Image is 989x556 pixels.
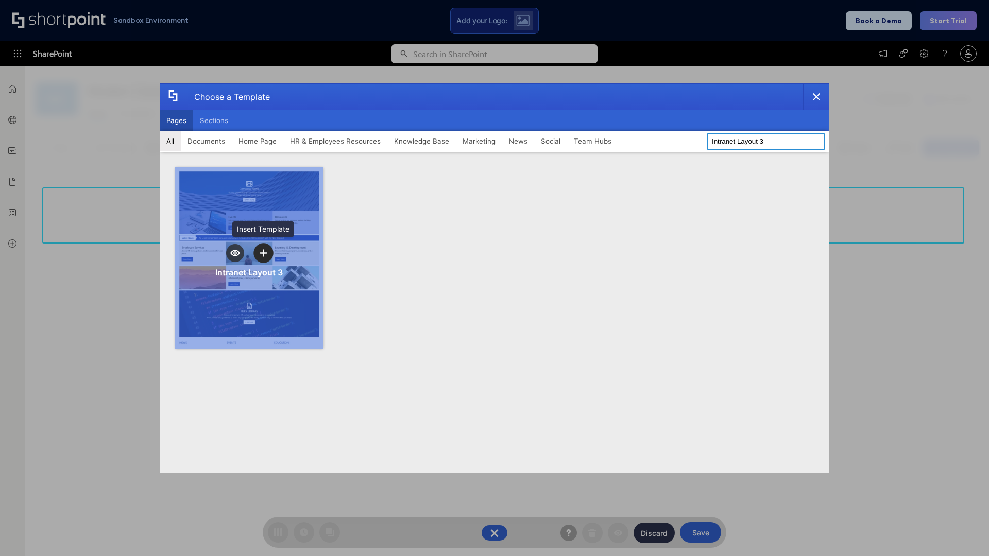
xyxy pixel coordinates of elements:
button: HR & Employees Resources [283,131,387,151]
div: Choose a Template [186,84,270,110]
button: Home Page [232,131,283,151]
button: Pages [160,110,193,131]
button: News [502,131,534,151]
button: Social [534,131,567,151]
button: Knowledge Base [387,131,456,151]
button: All [160,131,181,151]
button: Documents [181,131,232,151]
button: Marketing [456,131,502,151]
div: template selector [160,83,829,473]
iframe: Chat Widget [937,507,989,556]
div: Intranet Layout 3 [215,267,283,277]
input: Search [707,133,825,150]
button: Team Hubs [567,131,618,151]
button: Sections [193,110,235,131]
